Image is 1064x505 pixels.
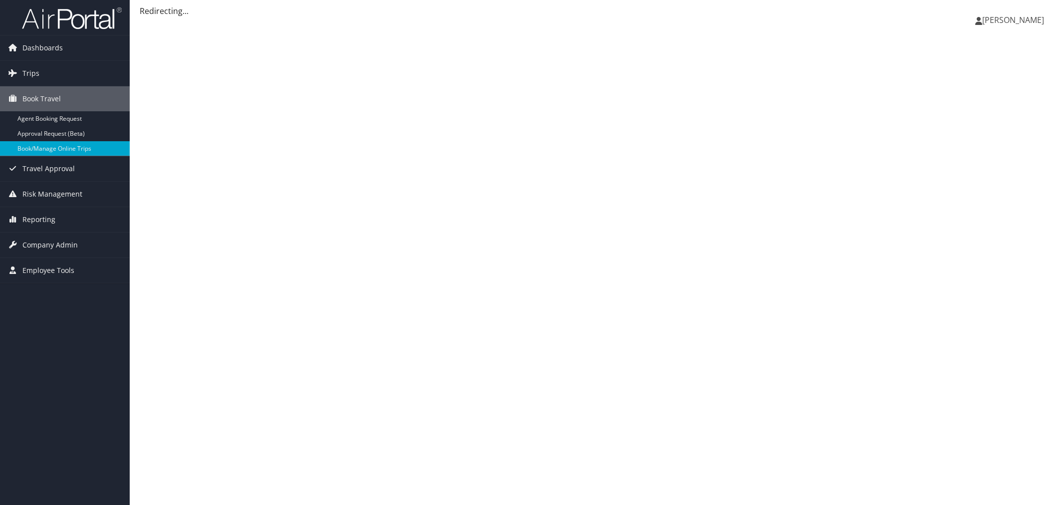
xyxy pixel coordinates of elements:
[22,258,74,283] span: Employee Tools
[22,156,75,181] span: Travel Approval
[140,5,1054,17] div: Redirecting...
[22,6,122,30] img: airportal-logo.png
[982,14,1044,25] span: [PERSON_NAME]
[22,35,63,60] span: Dashboards
[975,5,1054,35] a: [PERSON_NAME]
[22,207,55,232] span: Reporting
[22,61,39,86] span: Trips
[22,233,78,257] span: Company Admin
[22,86,61,111] span: Book Travel
[22,182,82,207] span: Risk Management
